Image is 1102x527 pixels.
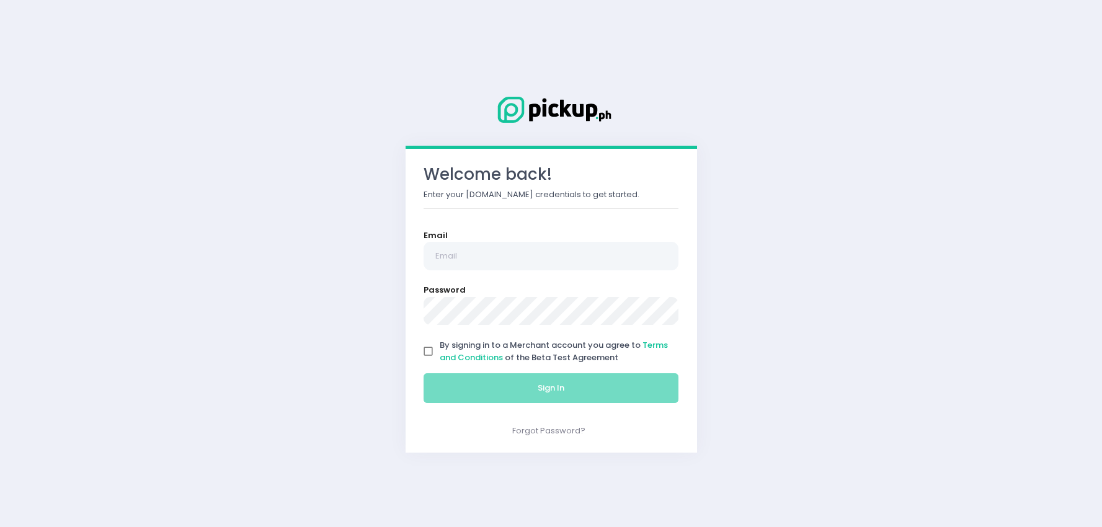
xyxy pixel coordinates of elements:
button: Sign In [424,373,679,403]
a: Forgot Password? [512,425,585,436]
a: Terms and Conditions [440,339,668,363]
input: Email [424,242,679,270]
span: Sign In [538,382,564,394]
h3: Welcome back! [424,165,679,184]
label: Password [424,284,466,296]
label: Email [424,229,448,242]
span: By signing in to a Merchant account you agree to of the Beta Test Agreement [440,339,668,363]
img: Logo [489,94,613,125]
p: Enter your [DOMAIN_NAME] credentials to get started. [424,188,679,201]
